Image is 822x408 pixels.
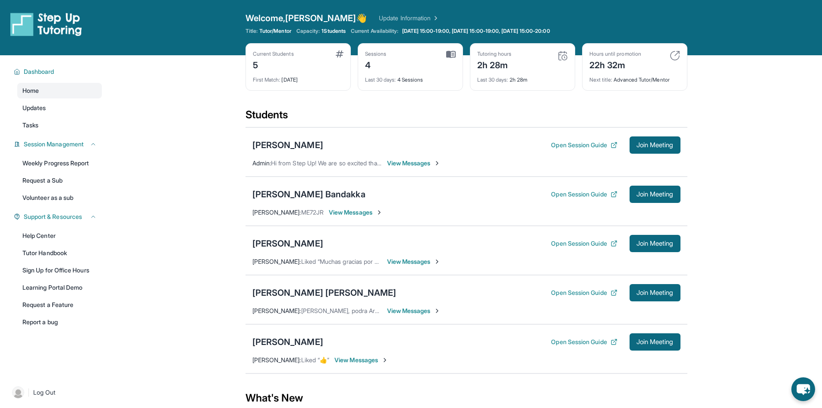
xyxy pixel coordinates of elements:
[365,51,387,57] div: Sessions
[400,28,552,35] a: [DATE] 15:00-19:00, [DATE] 15:00-19:00, [DATE] 15:00-20:00
[630,186,680,203] button: Join Meeting
[334,356,388,364] span: View Messages
[17,228,102,244] a: Help Center
[477,76,508,83] span: Last 30 days :
[477,51,512,57] div: Tutoring hours
[20,212,97,221] button: Support & Resources
[17,100,102,116] a: Updates
[477,71,568,83] div: 2h 28m
[381,357,388,364] img: Chevron-Right
[17,314,102,330] a: Report a bug
[17,190,102,206] a: Volunteer as a sub
[252,237,323,250] div: [PERSON_NAME]
[22,86,39,95] span: Home
[636,241,674,246] span: Join Meeting
[630,136,680,154] button: Join Meeting
[791,377,815,401] button: chat-button
[246,28,258,35] span: Title:
[636,339,674,345] span: Join Meeting
[636,142,674,148] span: Join Meeting
[402,28,550,35] span: [DATE] 15:00-19:00, [DATE] 15:00-19:00, [DATE] 15:00-20:00
[10,12,82,36] img: logo
[365,57,387,71] div: 4
[301,307,551,314] span: [PERSON_NAME], podra Aryan atender la sesión [PERSON_NAME] de las 3:00pm-4:00pm?
[22,104,46,112] span: Updates
[17,297,102,313] a: Request a Feature
[557,51,568,61] img: card
[20,67,97,76] button: Dashboard
[33,388,56,397] span: Log Out
[253,57,294,71] div: 5
[252,258,301,265] span: [PERSON_NAME] :
[365,71,456,83] div: 4 Sessions
[477,57,512,71] div: 2h 28m
[589,76,613,83] span: Next title :
[296,28,320,35] span: Capacity:
[301,209,324,216] span: ME72JR
[321,28,346,35] span: 1 Students
[434,160,441,167] img: Chevron-Right
[387,307,441,315] span: View Messages
[336,51,343,57] img: card
[301,258,491,265] span: Liked “Muchas gracias por el recordatorio, [PERSON_NAME] estará …”
[12,386,24,399] img: user-img
[589,71,680,83] div: Advanced Tutor/Mentor
[636,192,674,197] span: Join Meeting
[431,14,439,22] img: Chevron Right
[253,71,343,83] div: [DATE]
[17,173,102,188] a: Request a Sub
[329,208,383,217] span: View Messages
[252,188,365,200] div: [PERSON_NAME] Bandakka
[259,28,291,35] span: Tutor/Mentor
[301,356,330,364] span: Liked “👍”
[252,336,323,348] div: [PERSON_NAME]
[252,139,323,151] div: [PERSON_NAME]
[28,387,30,398] span: |
[589,51,641,57] div: Hours until promotion
[252,356,301,364] span: [PERSON_NAME] :
[17,280,102,295] a: Learning Portal Demo
[365,76,396,83] span: Last 30 days :
[379,14,439,22] a: Update Information
[252,209,301,216] span: [PERSON_NAME] :
[246,12,367,24] span: Welcome, [PERSON_NAME] 👋
[551,141,617,149] button: Open Session Guide
[17,245,102,261] a: Tutor Handbook
[252,159,271,167] span: Admin :
[253,51,294,57] div: Current Students
[630,235,680,252] button: Join Meeting
[20,140,97,149] button: Session Management
[252,307,301,314] span: [PERSON_NAME] :
[351,28,398,35] span: Current Availability:
[17,83,102,98] a: Home
[376,209,383,216] img: Chevron-Right
[24,140,84,149] span: Session Management
[446,51,456,58] img: card
[551,288,617,297] button: Open Session Guide
[551,190,617,199] button: Open Session Guide
[17,117,102,133] a: Tasks
[22,121,38,130] span: Tasks
[551,239,617,248] button: Open Session Guide
[17,155,102,171] a: Weekly Progress Report
[387,159,441,168] span: View Messages
[434,307,441,314] img: Chevron-Right
[670,51,680,61] img: card
[253,76,280,83] span: First Match :
[17,263,102,278] a: Sign Up for Office Hours
[387,257,441,266] span: View Messages
[551,338,617,346] button: Open Session Guide
[636,290,674,295] span: Join Meeting
[9,383,102,402] a: |Log Out
[24,67,54,76] span: Dashboard
[252,287,397,299] div: [PERSON_NAME] [PERSON_NAME]
[24,212,82,221] span: Support & Resources
[434,258,441,265] img: Chevron-Right
[630,284,680,301] button: Join Meeting
[630,333,680,351] button: Join Meeting
[246,108,687,127] div: Students
[589,57,641,71] div: 22h 32m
